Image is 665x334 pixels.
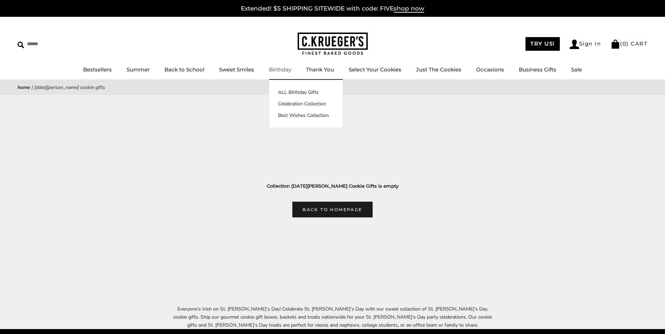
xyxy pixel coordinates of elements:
a: Back to homepage [292,202,372,217]
a: Extended! $5 SHIPPING SITEWIDE with code: FIVEshop now [241,5,424,13]
a: Thank You [306,66,334,73]
a: ALL Birthday Gifts [269,89,343,96]
a: Home [18,84,30,91]
img: Bag [611,40,620,49]
h3: Collection [DATE][PERSON_NAME] Cookie Gifts is empty [28,182,637,190]
a: Celebration Collection [269,100,343,107]
span: [DATE][PERSON_NAME] Cookie Gifts [34,84,105,91]
a: Occasions [476,66,504,73]
nav: breadcrumbs [18,83,647,91]
a: Sweet Smiles [219,66,254,73]
a: TRY US! [525,37,560,51]
p: Everyone’s Irish on St. [PERSON_NAME]’s Day! Celebrate St. [PERSON_NAME]’s Day with our sweet col... [171,305,494,329]
a: Back to School [164,66,204,73]
a: Bestsellers [83,66,112,73]
img: Search [18,42,24,48]
span: shop now [394,5,424,13]
a: Sale [571,66,582,73]
input: Search [18,39,101,49]
a: Business Gifts [519,66,556,73]
a: Summer [127,66,150,73]
img: Account [570,40,579,49]
a: Select Your Cookies [349,66,401,73]
a: Best Wishes Collection [269,112,343,119]
img: C.KRUEGER'S [298,33,368,55]
a: Just The Cookies [416,66,461,73]
span: 0 [623,40,627,47]
a: (0) CART [611,40,647,47]
a: Birthday [269,66,291,73]
span: | [32,84,33,91]
a: Sign In [570,40,601,49]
